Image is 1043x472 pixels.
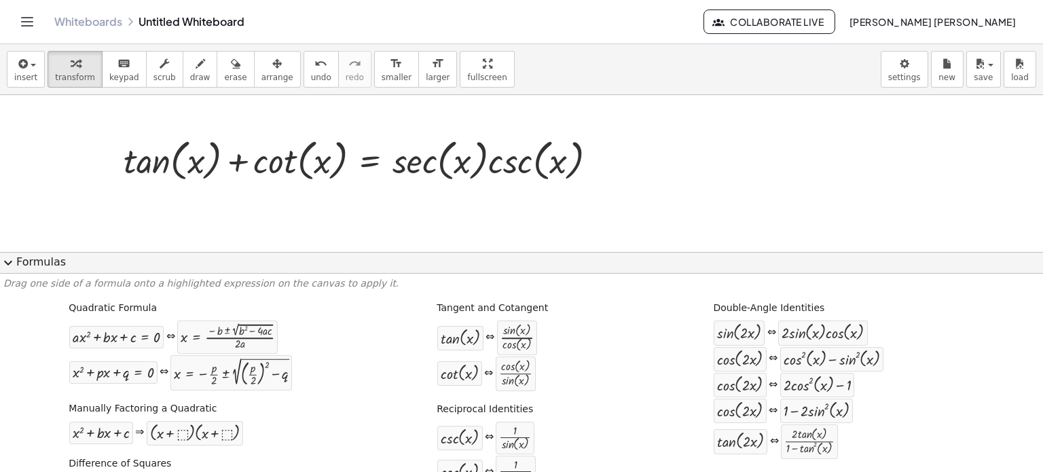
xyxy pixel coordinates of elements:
[431,56,444,72] i: format_size
[767,325,776,341] div: ⇔
[426,73,450,82] span: larger
[48,51,103,88] button: transform
[3,277,1040,291] p: Drag one side of a formula onto a highlighted expression on the canvas to apply it.
[16,11,38,33] button: Toggle navigation
[261,73,293,82] span: arrange
[849,16,1016,28] span: [PERSON_NAME] [PERSON_NAME]
[382,73,411,82] span: smaller
[224,73,246,82] span: erase
[14,73,37,82] span: insert
[838,10,1027,34] button: [PERSON_NAME] [PERSON_NAME]
[55,73,95,82] span: transform
[7,51,45,88] button: insert
[390,56,403,72] i: format_size
[338,51,371,88] button: redoredo
[304,51,339,88] button: undoundo
[374,51,419,88] button: format_sizesmaller
[346,73,364,82] span: redo
[437,302,548,315] label: Tangent and Cotangent
[974,73,993,82] span: save
[881,51,928,88] button: settings
[146,51,183,88] button: scrub
[888,73,921,82] span: settings
[703,10,835,34] button: Collaborate Live
[931,51,964,88] button: new
[769,378,777,393] div: ⇔
[769,351,777,367] div: ⇔
[460,51,514,88] button: fullscreen
[770,434,779,450] div: ⇔
[966,51,1001,88] button: save
[217,51,254,88] button: erase
[938,73,955,82] span: new
[1004,51,1036,88] button: load
[1011,73,1029,82] span: load
[153,73,176,82] span: scrub
[769,403,777,419] div: ⇔
[715,16,824,28] span: Collaborate Live
[437,403,533,416] label: Reciprocal Identities
[160,365,168,380] div: ⇔
[467,73,507,82] span: fullscreen
[69,457,171,471] label: Difference of Squares
[166,329,175,345] div: ⇔
[484,366,493,382] div: ⇔
[311,73,331,82] span: undo
[190,73,211,82] span: draw
[418,51,457,88] button: format_sizelarger
[486,330,494,346] div: ⇔
[109,73,139,82] span: keypad
[69,402,217,416] label: Manually Factoring a Quadratic
[117,56,130,72] i: keyboard
[69,302,157,315] label: Quadratic Formula
[135,425,144,441] div: ⇒
[348,56,361,72] i: redo
[254,51,301,88] button: arrange
[102,51,147,88] button: keyboardkeypad
[183,51,218,88] button: draw
[314,56,327,72] i: undo
[54,15,122,29] a: Whiteboards
[713,302,824,315] label: Double-Angle Identities
[485,430,494,446] div: ⇔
